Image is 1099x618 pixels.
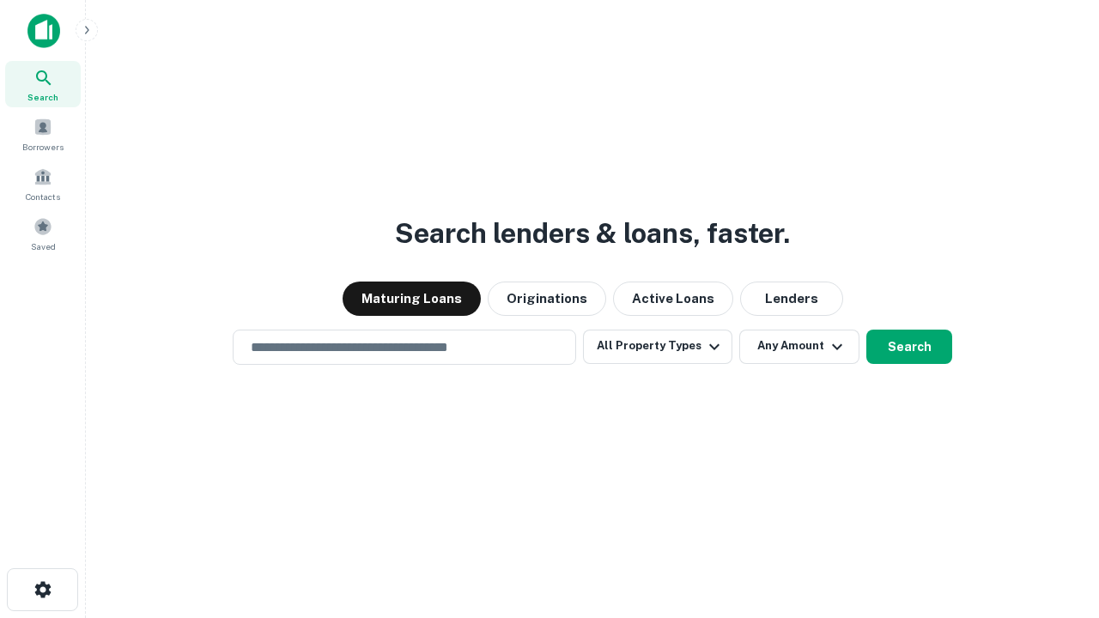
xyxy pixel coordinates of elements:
[343,282,481,316] button: Maturing Loans
[395,213,790,254] h3: Search lenders & loans, faster.
[583,330,732,364] button: All Property Types
[613,282,733,316] button: Active Loans
[26,190,60,203] span: Contacts
[1013,481,1099,563] iframe: Chat Widget
[31,239,56,253] span: Saved
[740,282,843,316] button: Lenders
[27,14,60,48] img: capitalize-icon.png
[5,61,81,107] a: Search
[5,111,81,157] a: Borrowers
[5,210,81,257] a: Saved
[22,140,64,154] span: Borrowers
[5,161,81,207] a: Contacts
[739,330,859,364] button: Any Amount
[27,90,58,104] span: Search
[866,330,952,364] button: Search
[488,282,606,316] button: Originations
